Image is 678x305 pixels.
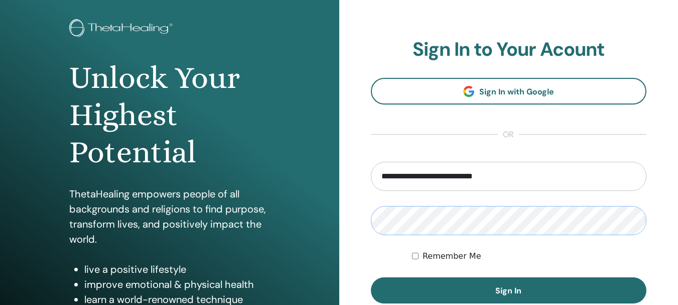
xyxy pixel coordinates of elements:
h2: Sign In to Your Acount [371,38,647,61]
div: Keep me authenticated indefinitely or until I manually logout [412,250,646,262]
li: improve emotional & physical health [84,277,270,292]
li: live a positive lifestyle [84,262,270,277]
label: Remember Me [423,250,481,262]
span: Sign In with Google [479,86,554,97]
span: or [498,129,519,141]
p: ThetaHealing empowers people of all backgrounds and religions to find purpose, transform lives, a... [69,186,270,247]
h1: Unlock Your Highest Potential [69,59,270,171]
a: Sign In with Google [371,78,647,105]
span: Sign In [495,285,521,296]
button: Sign In [371,277,647,303]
